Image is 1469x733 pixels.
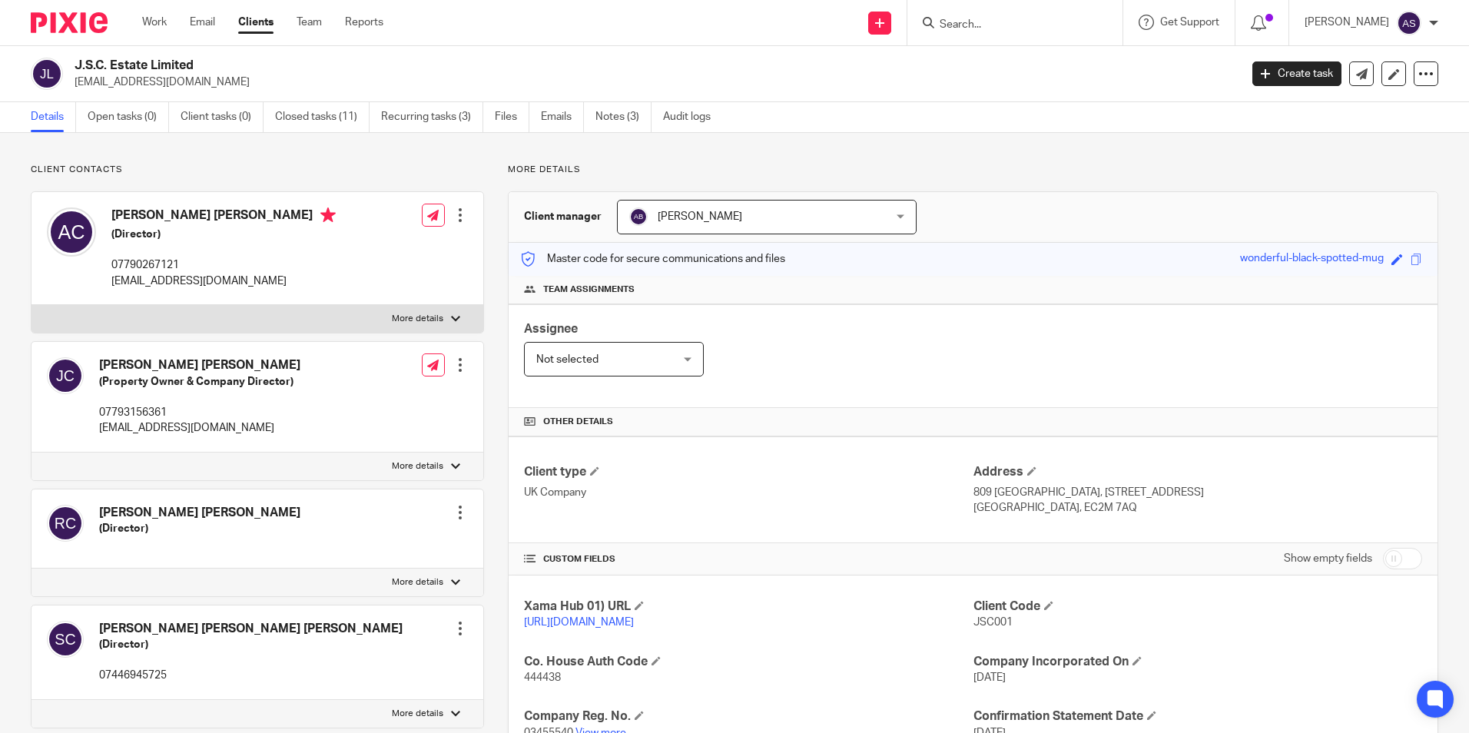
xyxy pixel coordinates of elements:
h4: [PERSON_NAME] [PERSON_NAME] [99,505,300,521]
h4: Co. House Auth Code [524,654,973,670]
div: wonderful-black-spotted-mug [1240,250,1384,268]
h4: [PERSON_NAME] [PERSON_NAME] [99,357,300,373]
label: Show empty fields [1284,551,1372,566]
h4: [PERSON_NAME] [PERSON_NAME] [PERSON_NAME] [99,621,403,637]
p: [GEOGRAPHIC_DATA], EC2M 7AQ [973,500,1422,516]
p: More details [392,313,443,325]
h4: Client Code [973,599,1422,615]
a: Clients [238,15,274,30]
input: Search [938,18,1076,32]
h5: (Director) [99,521,300,536]
h4: Confirmation Statement Date [973,708,1422,725]
span: Team assignments [543,284,635,296]
span: Get Support [1160,17,1219,28]
a: Client tasks (0) [181,102,264,132]
img: svg%3E [47,621,84,658]
a: Details [31,102,76,132]
a: Emails [541,102,584,132]
a: Notes (3) [595,102,652,132]
img: svg%3E [629,207,648,226]
h4: Company Reg. No. [524,708,973,725]
a: Team [297,15,322,30]
span: [PERSON_NAME] [658,211,742,222]
p: [EMAIL_ADDRESS][DOMAIN_NAME] [75,75,1229,90]
h4: Company Incorporated On [973,654,1422,670]
h5: (Property Owner & Company Director) [99,374,300,390]
p: 07793156361 [99,405,300,420]
span: Not selected [536,354,599,365]
img: svg%3E [47,207,96,257]
h5: (Director) [99,637,403,652]
span: Assignee [524,323,578,335]
p: More details [392,460,443,473]
p: [EMAIL_ADDRESS][DOMAIN_NAME] [99,420,300,436]
p: [EMAIL_ADDRESS][DOMAIN_NAME] [111,274,336,289]
span: 444438 [524,672,561,683]
span: JSC001 [973,617,1013,628]
p: [PERSON_NAME] [1305,15,1389,30]
h4: Address [973,464,1422,480]
img: svg%3E [47,357,84,394]
span: Other details [543,416,613,428]
a: Files [495,102,529,132]
p: More details [392,708,443,720]
a: [URL][DOMAIN_NAME] [524,617,634,628]
h4: Client type [524,464,973,480]
h4: CUSTOM FIELDS [524,553,973,566]
a: Open tasks (0) [88,102,169,132]
p: 07790267121 [111,257,336,273]
p: More details [508,164,1438,176]
h5: (Director) [111,227,336,242]
a: Reports [345,15,383,30]
img: Pixie [31,12,108,33]
p: Client contacts [31,164,484,176]
a: Work [142,15,167,30]
i: Primary [320,207,336,223]
span: [DATE] [973,672,1006,683]
p: 07446945725 [99,668,403,683]
img: svg%3E [1397,11,1421,35]
h3: Client manager [524,209,602,224]
img: svg%3E [47,505,84,542]
p: 809 [GEOGRAPHIC_DATA], [STREET_ADDRESS] [973,485,1422,500]
p: UK Company [524,485,973,500]
img: svg%3E [31,58,63,90]
a: Create task [1252,61,1341,86]
h2: J.S.C. Estate Limited [75,58,998,74]
a: Audit logs [663,102,722,132]
p: More details [392,576,443,589]
h4: Xama Hub 01) URL [524,599,973,615]
p: Master code for secure communications and files [520,251,785,267]
a: Email [190,15,215,30]
h4: [PERSON_NAME] [PERSON_NAME] [111,207,336,227]
a: Closed tasks (11) [275,102,370,132]
a: Recurring tasks (3) [381,102,483,132]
